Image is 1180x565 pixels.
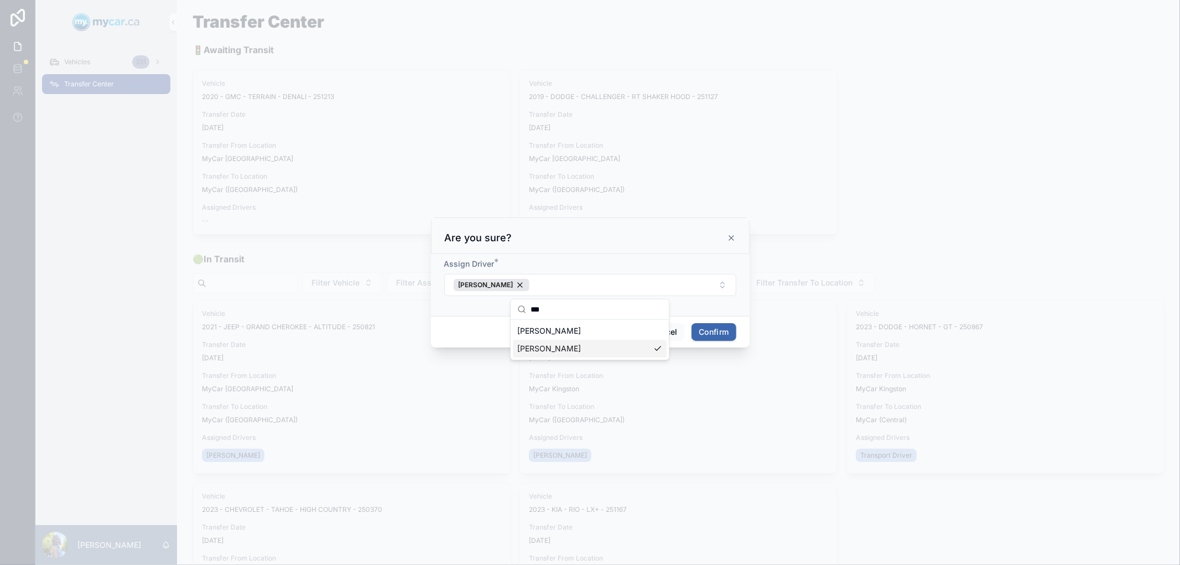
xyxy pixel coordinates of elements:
[517,343,581,354] span: [PERSON_NAME]
[692,323,736,341] button: Confirm
[459,281,513,289] span: [PERSON_NAME]
[445,231,512,245] h3: Are you sure?
[444,259,495,268] span: Assign Driver
[517,325,581,336] span: [PERSON_NAME]
[454,279,529,291] button: Unselect 75
[444,274,736,296] button: Select Button
[511,320,669,360] div: Suggestions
